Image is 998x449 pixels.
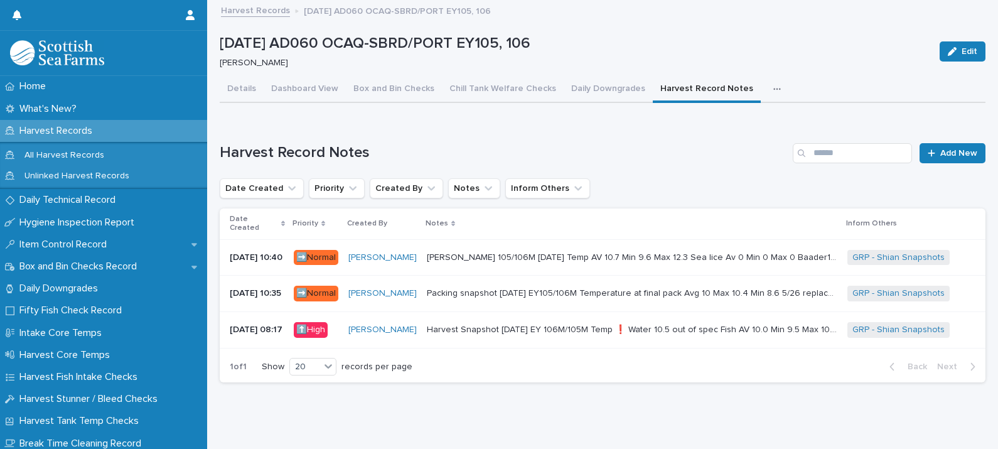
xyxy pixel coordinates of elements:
span: Back [900,362,927,371]
img: mMrefqRFQpe26GRNOUkG [10,40,104,65]
p: Harvest Fish Intake Checks [14,371,148,383]
button: Notes [448,178,500,198]
p: Packing snapshot 18.08.2025 EY105/106M Temperature at final pack Avg 10 Max 10.4 Min 8.6 5/26 rep... [427,286,840,299]
p: [DATE] 10:40 [230,252,284,263]
a: [PERSON_NAME] [348,325,417,335]
span: Edit [962,47,977,56]
button: Harvest Record Notes [653,77,761,103]
a: [PERSON_NAME] [348,288,417,299]
a: [PERSON_NAME] [348,252,417,263]
button: Details [220,77,264,103]
button: Inform Others [505,178,590,198]
button: Daily Downgrades [564,77,653,103]
p: [DATE] 10:35 [230,288,284,299]
p: Harvest Snapshot 18.08.2025 EY 106M/105M Temp ❗ Water 10.5 out of spec Fish AV 10.0 Min 9.5 Max 1... [427,322,840,335]
p: Date Created [230,212,278,235]
p: Created By [347,217,387,230]
button: Box and Bin Checks [346,77,442,103]
button: Chill Tank Welfare Checks [442,77,564,103]
button: Dashboard View [264,77,346,103]
tr: [DATE] 08:17⬆️High[PERSON_NAME] Harvest Snapshot [DATE] EY 106M/105M Temp ❗ Water 10.5 out of spe... [220,312,985,349]
span: Add New [940,149,977,158]
p: Harvest Records [14,125,102,137]
div: ➡️Normal [294,286,338,301]
button: Date Created [220,178,304,198]
input: Search [793,143,912,163]
p: [DATE] 08:17 [230,325,284,335]
p: Daily Downgrades [14,283,108,295]
button: Back [879,361,932,372]
p: Unlinked Harvest Records [14,171,139,181]
a: GRP - Shian Snapshots [852,325,945,335]
p: [PERSON_NAME] [220,58,925,68]
p: Notes [426,217,448,230]
p: Harvest Stunner / Bleed Checks [14,393,168,405]
p: Fifty Fish Check Record [14,305,132,316]
p: Gutting EY 105/106M 18.08.2025 Temp AV 10.7 Min 9.6 Max 12.3 Sea lice Av 0 Min 0 Max 0 Baader1 Al... [427,250,840,263]
tr: [DATE] 10:35➡️Normal[PERSON_NAME] Packing snapshot [DATE] EY105/106M Temperature at final pack Av... [220,276,985,312]
p: Daily Technical Record [14,194,126,206]
p: Item Control Record [14,239,117,251]
p: Harvest Core Temps [14,349,120,361]
p: [DATE] AD060 OCAQ-SBRD/PORT EY105, 106 [220,35,930,53]
div: 20 [290,360,320,374]
a: GRP - Shian Snapshots [852,252,945,263]
div: ⬆️High [294,322,328,338]
button: Next [932,361,985,372]
div: ➡️Normal [294,250,338,266]
button: Created By [370,178,443,198]
p: Box and Bin Checks Record [14,261,147,273]
a: GRP - Shian Snapshots [852,288,945,299]
p: All Harvest Records [14,150,114,161]
a: Add New [920,143,985,163]
tr: [DATE] 10:40➡️Normal[PERSON_NAME] [PERSON_NAME] 105/106M [DATE] Temp AV 10.7 Min 9.6 Max 12.3 Sea... [220,239,985,276]
p: Hygiene Inspection Report [14,217,144,229]
span: Next [937,362,965,371]
p: Inform Others [846,217,897,230]
button: Priority [309,178,365,198]
h1: Harvest Record Notes [220,144,788,162]
p: Show [262,362,284,372]
p: What's New? [14,103,87,115]
p: [DATE] AD060 OCAQ-SBRD/PORT EY105, 106 [304,3,491,17]
p: records per page [341,362,412,372]
a: Harvest Records [221,3,290,17]
p: Intake Core Temps [14,327,112,339]
p: 1 of 1 [220,352,257,382]
button: Edit [940,41,985,62]
p: Priority [292,217,318,230]
p: Harvest Tank Temp Checks [14,415,149,427]
p: Home [14,80,56,92]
